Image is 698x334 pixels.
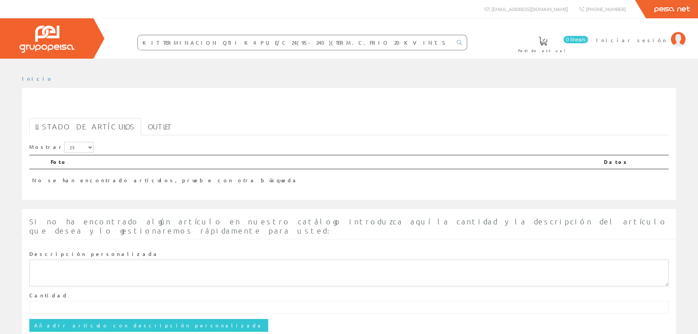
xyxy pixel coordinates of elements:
span: [EMAIL_ADDRESS][DOMAIN_NAME] [491,6,568,12]
td: No se han encontrado artículos, pruebe con otra búsqueda [29,169,601,187]
img: Grupo Peisa [19,26,74,53]
span: Pedido actual [518,47,568,54]
th: Datos [601,155,669,169]
label: Descripción personalizada [29,250,159,258]
input: Añadir artículo con descripción personalizada [29,319,268,331]
span: [PHONE_NUMBER] [586,6,626,12]
span: 0 línea/s [564,36,588,43]
h1: KIT TERMINACION QTII K4 PU E/C 24(95- 240)(TERM.C.FRIO 20KV INT.S.5602 C/CNCT.TORNLL.FUSB [29,100,669,114]
a: Inicio [22,75,53,82]
label: Cantidad [29,292,68,299]
a: Listado de artículos [29,118,141,135]
span: Iniciar sesión [596,36,667,44]
label: Mostrar [29,142,93,153]
input: Buscar ... [138,35,453,50]
th: Foto [48,155,601,169]
a: Outlet [142,118,178,135]
select: Mostrar [64,142,93,153]
a: Iniciar sesión [596,30,686,37]
span: Si no ha encontrado algún artículo en nuestro catálogo introduzca aquí la cantidad y la descripci... [29,217,667,235]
